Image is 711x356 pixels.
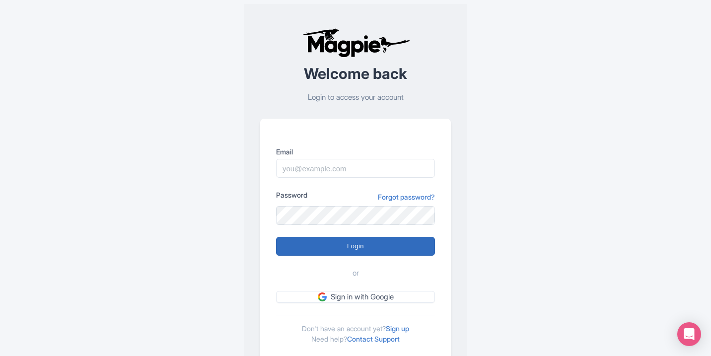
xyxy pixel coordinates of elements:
a: Forgot password? [378,192,435,202]
a: Sign in with Google [276,291,435,303]
input: Login [276,237,435,256]
h2: Welcome back [260,66,451,82]
input: you@example.com [276,159,435,178]
label: Email [276,146,435,157]
div: Open Intercom Messenger [677,322,701,346]
label: Password [276,190,307,200]
img: logo-ab69f6fb50320c5b225c76a69d11143b.png [300,28,412,58]
a: Contact Support [347,335,400,343]
a: Sign up [386,324,409,333]
p: Login to access your account [260,92,451,103]
span: or [353,268,359,279]
img: google.svg [318,292,327,301]
div: Don't have an account yet? Need help? [276,315,435,344]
